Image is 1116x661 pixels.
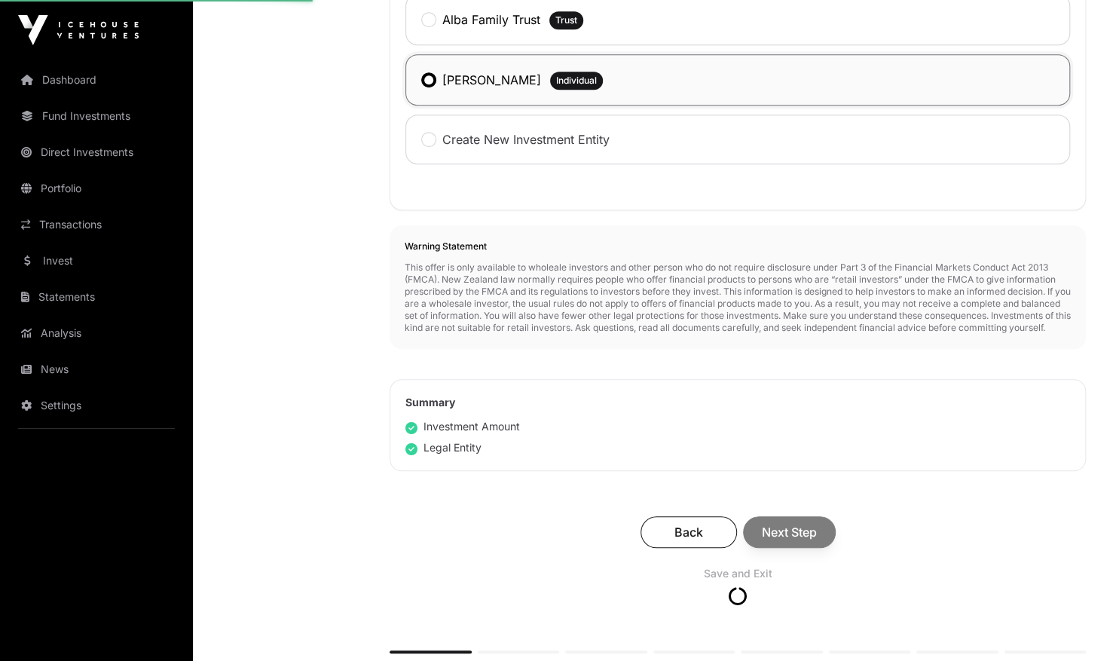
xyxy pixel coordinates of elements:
span: Individual [556,75,597,87]
span: Trust [555,14,577,26]
h2: Warning Statement [405,240,1071,252]
p: This offer is only available to wholeale investors and other person who do not require disclosure... [405,262,1071,334]
a: Direct Investments [12,136,181,169]
a: Transactions [12,208,181,241]
a: Fund Investments [12,99,181,133]
a: Analysis [12,317,181,350]
label: Alba Family Trust [442,11,540,29]
a: Portfolio [12,172,181,205]
h2: Summary [405,395,1070,410]
img: Icehouse Ventures Logo [18,15,139,45]
a: News [12,353,181,386]
a: Settings [12,389,181,422]
div: Investment Amount [405,419,520,434]
a: Invest [12,244,181,277]
label: Create New Investment Entity [442,130,610,148]
label: [PERSON_NAME] [442,71,541,89]
a: Statements [12,280,181,314]
button: Back [641,516,737,548]
iframe: Chat Widget [1041,589,1116,661]
a: Dashboard [12,63,181,96]
div: Legal Entity [405,440,482,455]
span: Back [659,523,718,541]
